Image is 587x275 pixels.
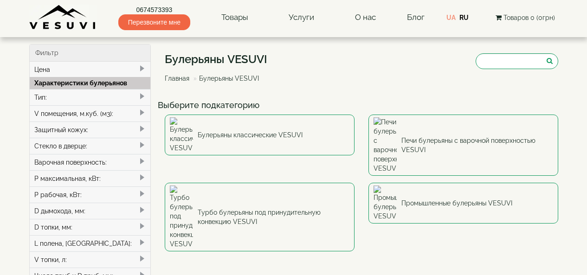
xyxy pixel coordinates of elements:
[374,117,397,173] img: Печи булерьяны с варочной поверхностью VESUVI
[503,14,555,21] span: Товаров 0 (0грн)
[30,170,151,186] div: P максимальная, кВт:
[170,185,193,249] img: Турбо булерьяны под принудительную конвекцию VESUVI
[30,154,151,170] div: Варочная поверхность:
[170,117,193,153] img: Булерьяны классические VESUVI
[368,115,558,176] a: Печи булерьяны с варочной поверхностью VESUVI Печи булерьяны с варочной поверхностью VESUVI
[30,251,151,268] div: V топки, л:
[30,62,151,77] div: Цена
[374,185,397,221] img: Промышленные булерьяны VESUVI
[30,77,151,89] div: Характеристики булерьянов
[346,7,385,28] a: О нас
[30,45,151,62] div: Фильтр
[118,14,190,30] span: Перезвоните мне
[212,7,258,28] a: Товары
[30,138,151,154] div: Стекло в дверце:
[279,7,323,28] a: Услуги
[118,5,190,14] a: 0674573393
[30,203,151,219] div: D дымохода, мм:
[30,186,151,203] div: P рабочая, кВт:
[165,115,355,155] a: Булерьяны классические VESUVI Булерьяны классические VESUVI
[30,219,151,235] div: D топки, мм:
[165,53,267,65] h1: Булерьяны VESUVI
[165,75,189,82] a: Главная
[165,183,355,251] a: Турбо булерьяны под принудительную конвекцию VESUVI Турбо булерьяны под принудительную конвекцию ...
[30,105,151,122] div: V помещения, м.куб. (м3):
[493,13,558,23] button: Товаров 0 (0грн)
[29,5,97,30] img: Завод VESUVI
[30,235,151,251] div: L полена, [GEOGRAPHIC_DATA]:
[446,14,456,21] a: UA
[30,89,151,105] div: Тип:
[158,101,565,110] h4: Выберите подкатегорию
[407,13,425,22] a: Блог
[459,14,469,21] a: RU
[368,183,558,224] a: Промышленные булерьяны VESUVI Промышленные булерьяны VESUVI
[191,74,259,83] li: Булерьяны VESUVI
[30,122,151,138] div: Защитный кожух:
